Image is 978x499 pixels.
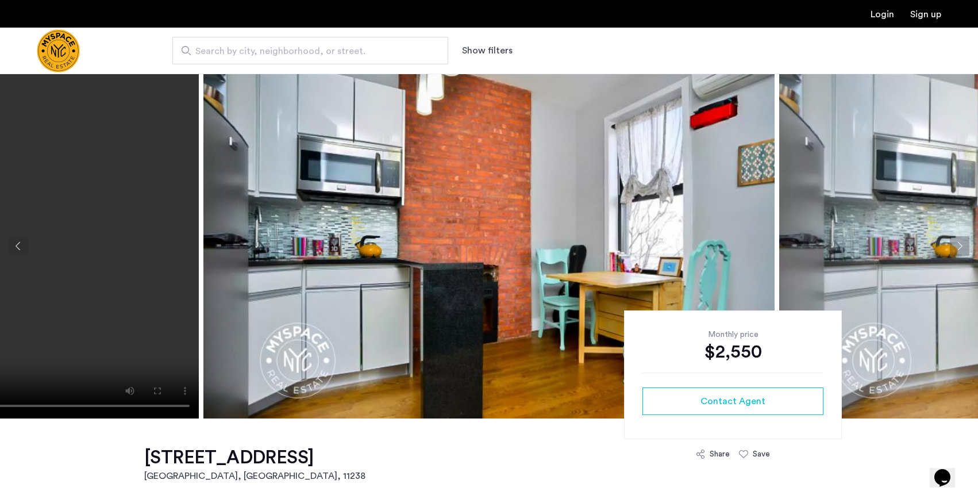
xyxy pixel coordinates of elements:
[871,10,894,19] a: Login
[642,387,823,415] button: button
[910,10,941,19] a: Registration
[642,329,823,340] div: Monthly price
[642,340,823,363] div: $2,550
[930,453,967,488] iframe: chat widget
[710,448,730,460] div: Share
[950,236,969,256] button: Next apartment
[144,446,365,469] h1: [STREET_ADDRESS]
[9,236,28,256] button: Previous apartment
[172,37,448,64] input: Apartment Search
[462,44,513,57] button: Show or hide filters
[195,44,416,58] span: Search by city, neighborhood, or street.
[144,469,365,483] h2: [GEOGRAPHIC_DATA], [GEOGRAPHIC_DATA] , 11238
[144,446,365,483] a: [STREET_ADDRESS][GEOGRAPHIC_DATA], [GEOGRAPHIC_DATA], 11238
[753,448,770,460] div: Save
[700,394,765,408] span: Contact Agent
[37,29,80,72] img: logo
[203,74,775,419] img: apartment
[37,29,80,72] a: Cazamio Logo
